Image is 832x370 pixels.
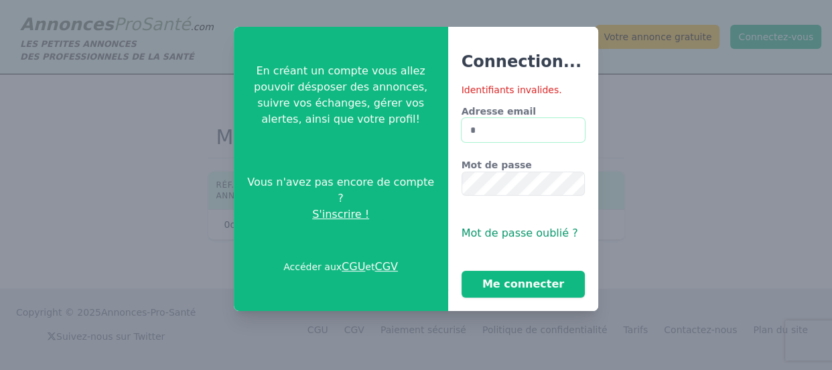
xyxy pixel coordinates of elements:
p: Accéder aux et [283,259,398,275]
h3: Connection... [462,51,585,72]
button: Me connecter [462,271,585,298]
span: Vous n'avez pas encore de compte ? [245,174,437,206]
span: Mot de passe oublié ? [462,227,578,239]
a: CGV [374,260,398,273]
div: Identifiants invalides. [462,83,585,97]
span: S'inscrire ! [312,206,369,223]
label: Adresse email [462,105,585,118]
a: CGU [342,260,365,273]
label: Mot de passe [462,158,585,172]
p: En créant un compte vous allez pouvoir désposer des annonces, suivre vos échanges, gérer vos aler... [245,63,437,127]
